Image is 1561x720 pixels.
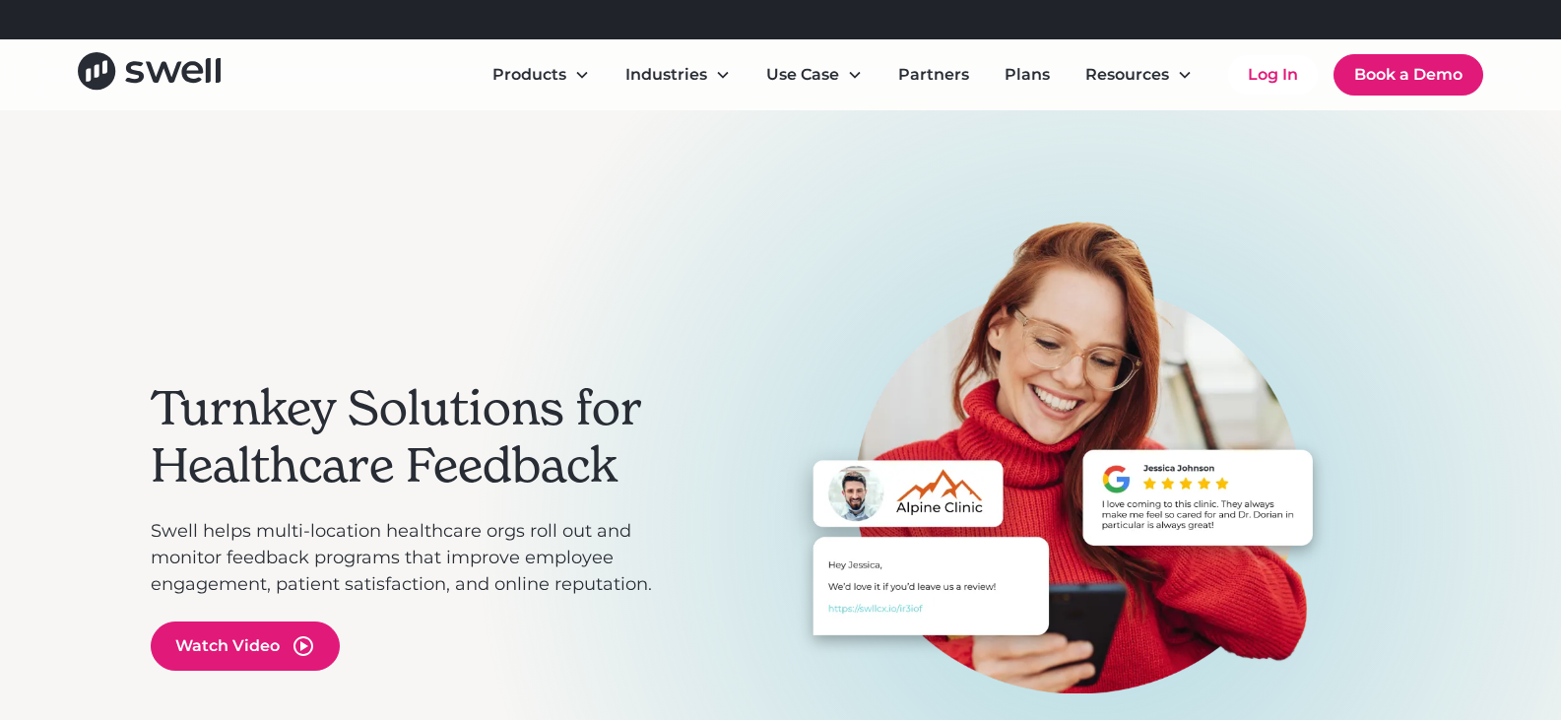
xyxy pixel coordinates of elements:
[1224,507,1561,720] iframe: Chat Widget
[492,63,566,87] div: Products
[625,63,707,87] div: Industries
[610,55,747,95] div: Industries
[750,55,878,95] div: Use Case
[151,380,683,493] h2: Turnkey Solutions for Healthcare Feedback
[882,55,985,95] a: Partners
[78,52,221,97] a: home
[1070,55,1208,95] div: Resources
[989,55,1066,95] a: Plans
[151,518,683,598] p: Swell helps multi-location healthcare orgs roll out and monitor feedback programs that improve em...
[766,63,839,87] div: Use Case
[1085,63,1169,87] div: Resources
[175,634,280,658] div: Watch Video
[1228,55,1318,95] a: Log In
[151,622,340,671] a: open lightbox
[477,55,606,95] div: Products
[1333,54,1483,96] a: Book a Demo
